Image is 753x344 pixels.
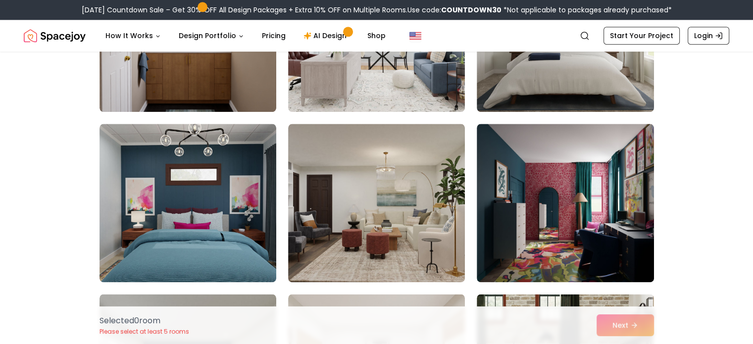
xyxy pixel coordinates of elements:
[359,26,394,46] a: Shop
[100,328,189,336] p: Please select at least 5 rooms
[171,26,252,46] button: Design Portfolio
[288,124,465,282] img: Room room-23
[502,5,672,15] span: *Not applicable to packages already purchased*
[24,26,86,46] a: Spacejoy
[98,26,169,46] button: How It Works
[477,124,653,282] img: Room room-24
[100,315,189,327] p: Selected 0 room
[24,26,86,46] img: Spacejoy Logo
[82,5,672,15] div: [DATE] Countdown Sale – Get 30% OFF All Design Packages + Extra 10% OFF on Multiple Rooms.
[409,30,421,42] img: United States
[603,27,680,45] a: Start Your Project
[254,26,294,46] a: Pricing
[100,124,276,282] img: Room room-22
[688,27,729,45] a: Login
[407,5,502,15] span: Use code:
[24,20,729,51] nav: Global
[441,5,502,15] b: COUNTDOWN30
[98,26,394,46] nav: Main
[296,26,357,46] a: AI Design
